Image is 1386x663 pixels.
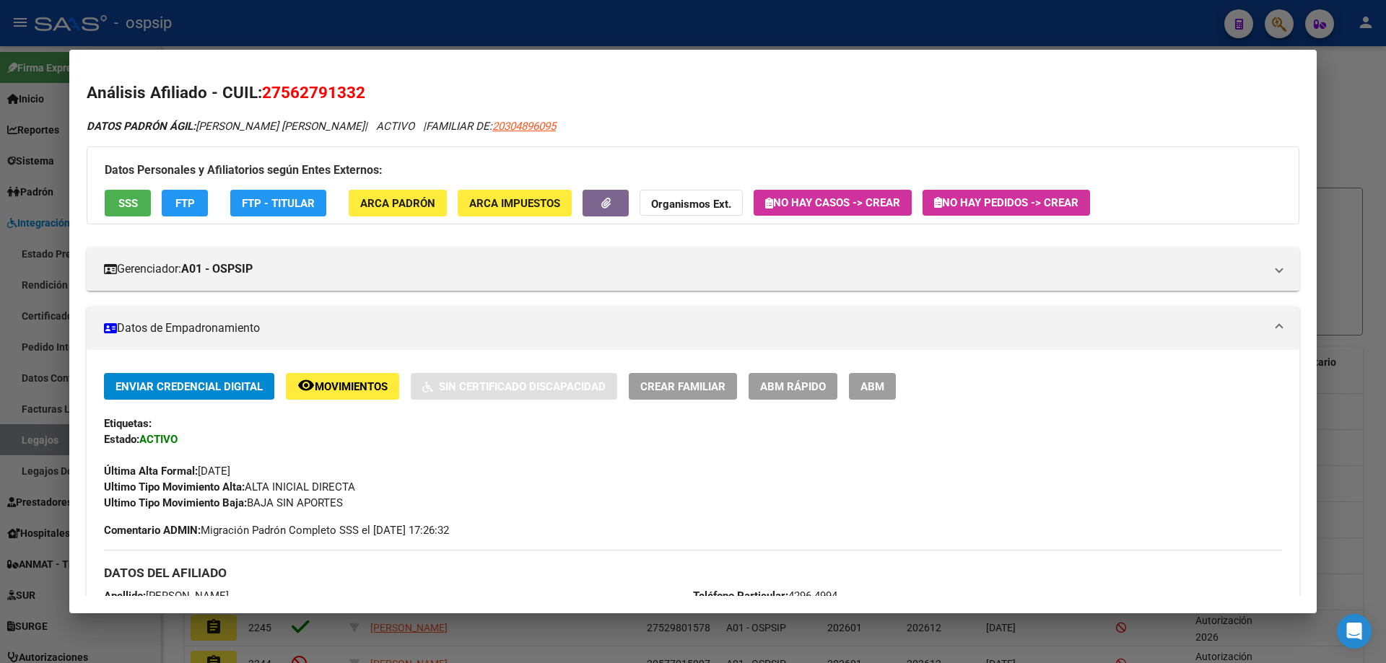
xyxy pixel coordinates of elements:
[104,465,230,478] span: [DATE]
[104,433,139,446] strong: Estado:
[118,197,138,210] span: SSS
[469,197,560,210] span: ARCA Impuestos
[1337,614,1372,649] div: Open Intercom Messenger
[175,197,195,210] span: FTP
[104,524,201,537] strong: Comentario ADMIN:
[104,417,152,430] strong: Etiquetas:
[297,377,315,394] mat-icon: remove_red_eye
[104,589,146,602] strong: Apellido:
[104,465,198,478] strong: Última Alta Formal:
[104,373,274,400] button: Enviar Credencial Digital
[458,190,572,216] button: ARCA Impuestos
[104,480,355,493] span: ALTA INICIAL DIRECTA
[230,190,326,216] button: FTP - Titular
[104,565,1282,581] h3: DATOS DEL AFILIADO
[104,320,1265,337] mat-panel-title: Datos de Empadronamiento
[105,162,1281,179] h3: Datos Personales y Afiliatorios según Entes Externos:
[104,480,245,493] strong: Ultimo Tipo Movimiento Alta:
[315,380,388,393] span: Movimientos
[640,190,743,216] button: Organismos Ext.
[162,190,208,216] button: FTP
[104,522,449,538] span: Migración Padrón Completo SSS el [DATE] 17:26:32
[360,197,435,210] span: ARCA Padrón
[87,120,365,133] span: [PERSON_NAME] [PERSON_NAME]
[87,120,196,133] strong: DATOS PADRÓN ÁGIL:
[87,247,1299,291] mat-expansion-panel-header: Gerenciador:A01 - OSPSIP
[105,190,151,216] button: SSS
[934,196,1078,209] span: No hay Pedidos -> Crear
[693,589,837,602] span: 4296-4994
[104,496,247,509] strong: Ultimo Tipo Movimiento Baja:
[749,373,837,400] button: ABM Rápido
[629,373,737,400] button: Crear Familiar
[640,380,725,393] span: Crear Familiar
[439,380,606,393] span: Sin Certificado Discapacidad
[104,260,1265,278] mat-panel-title: Gerenciador:
[411,373,617,400] button: Sin Certificado Discapacidad
[651,198,731,211] strong: Organismos Ext.
[104,496,343,509] span: BAJA SIN APORTES
[181,260,253,278] strong: A01 - OSPSIP
[860,380,884,393] span: ABM
[492,120,556,133] span: 20304896095
[87,307,1299,350] mat-expansion-panel-header: Datos de Empadronamiento
[139,433,178,446] strong: ACTIVO
[115,380,263,393] span: Enviar Credencial Digital
[262,83,365,102] span: 27562791332
[349,190,447,216] button: ARCA Padrón
[754,190,912,216] button: No hay casos -> Crear
[87,81,1299,105] h2: Análisis Afiliado - CUIL:
[760,380,826,393] span: ABM Rápido
[693,589,788,602] strong: Teléfono Particular:
[426,120,556,133] span: FAMILIAR DE:
[87,120,556,133] i: | ACTIVO |
[104,589,229,602] span: [PERSON_NAME]
[923,190,1090,216] button: No hay Pedidos -> Crear
[765,196,900,209] span: No hay casos -> Crear
[849,373,896,400] button: ABM
[242,197,315,210] span: FTP - Titular
[286,373,399,400] button: Movimientos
